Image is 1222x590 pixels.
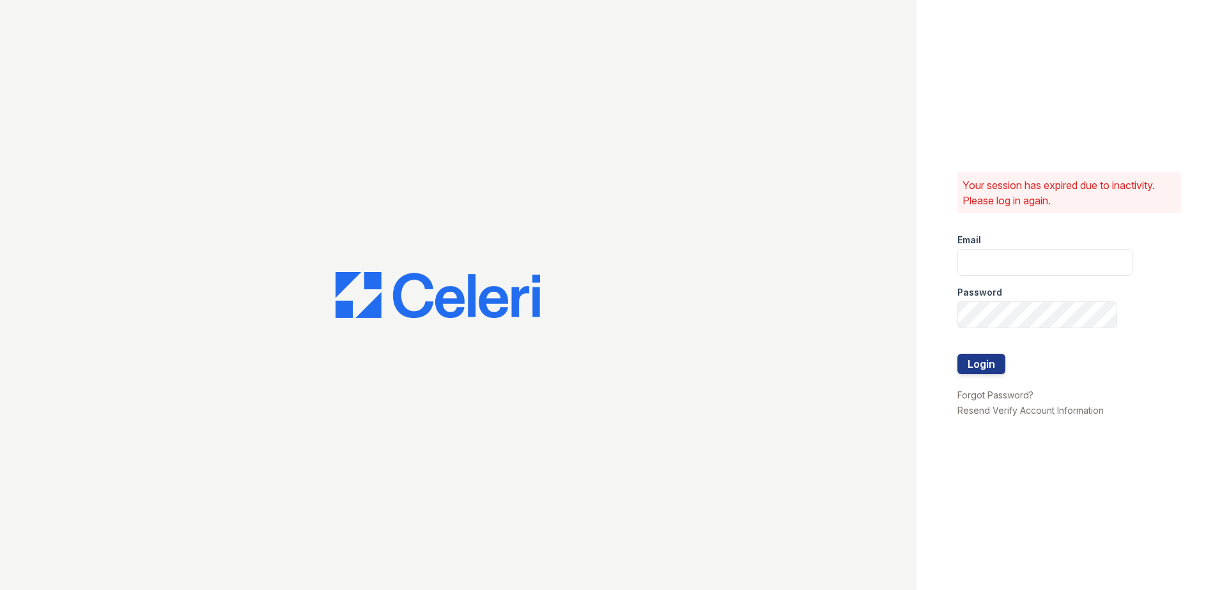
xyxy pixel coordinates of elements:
[963,178,1176,208] p: Your session has expired due to inactivity. Please log in again.
[957,405,1104,416] a: Resend Verify Account Information
[957,286,1002,299] label: Password
[957,354,1005,374] button: Login
[336,272,540,318] img: CE_Logo_Blue-a8612792a0a2168367f1c8372b55b34899dd931a85d93a1a3d3e32e68fde9ad4.png
[957,234,981,246] label: Email
[957,390,1033,400] a: Forgot Password?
